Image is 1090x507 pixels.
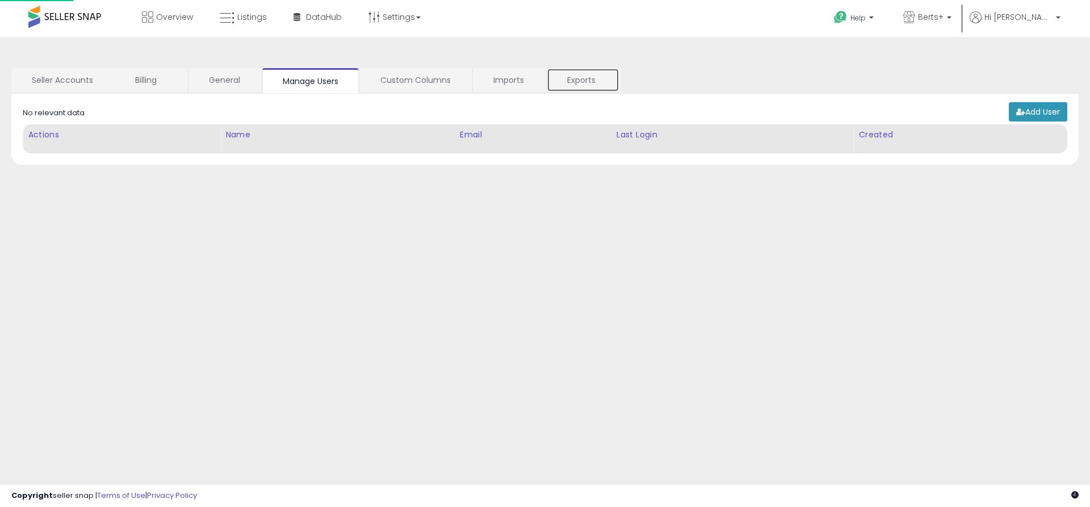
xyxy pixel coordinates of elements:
[262,68,359,93] a: Manage Users
[147,490,197,501] a: Privacy Policy
[97,490,145,501] a: Terms of Use
[225,129,450,141] div: Name
[833,10,848,24] i: Get Help
[984,11,1053,23] span: Hi [PERSON_NAME]
[858,129,1062,141] div: Created
[918,11,944,23] span: Berts+
[547,68,619,92] a: Exports
[188,68,261,92] a: General
[825,2,885,37] a: Help
[23,108,85,119] div: No relevant data
[11,490,53,501] strong: Copyright
[1009,102,1067,121] a: Add User
[460,129,607,141] div: Email
[11,68,114,92] a: Seller Accounts
[237,11,267,23] span: Listings
[115,68,187,92] a: Billing
[28,129,216,141] div: Actions
[473,68,545,92] a: Imports
[11,491,197,501] div: seller snap | |
[306,11,342,23] span: DataHub
[970,11,1060,37] a: Hi [PERSON_NAME]
[156,11,193,23] span: Overview
[617,129,849,141] div: Last Login
[850,13,866,23] span: Help
[360,68,471,92] a: Custom Columns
